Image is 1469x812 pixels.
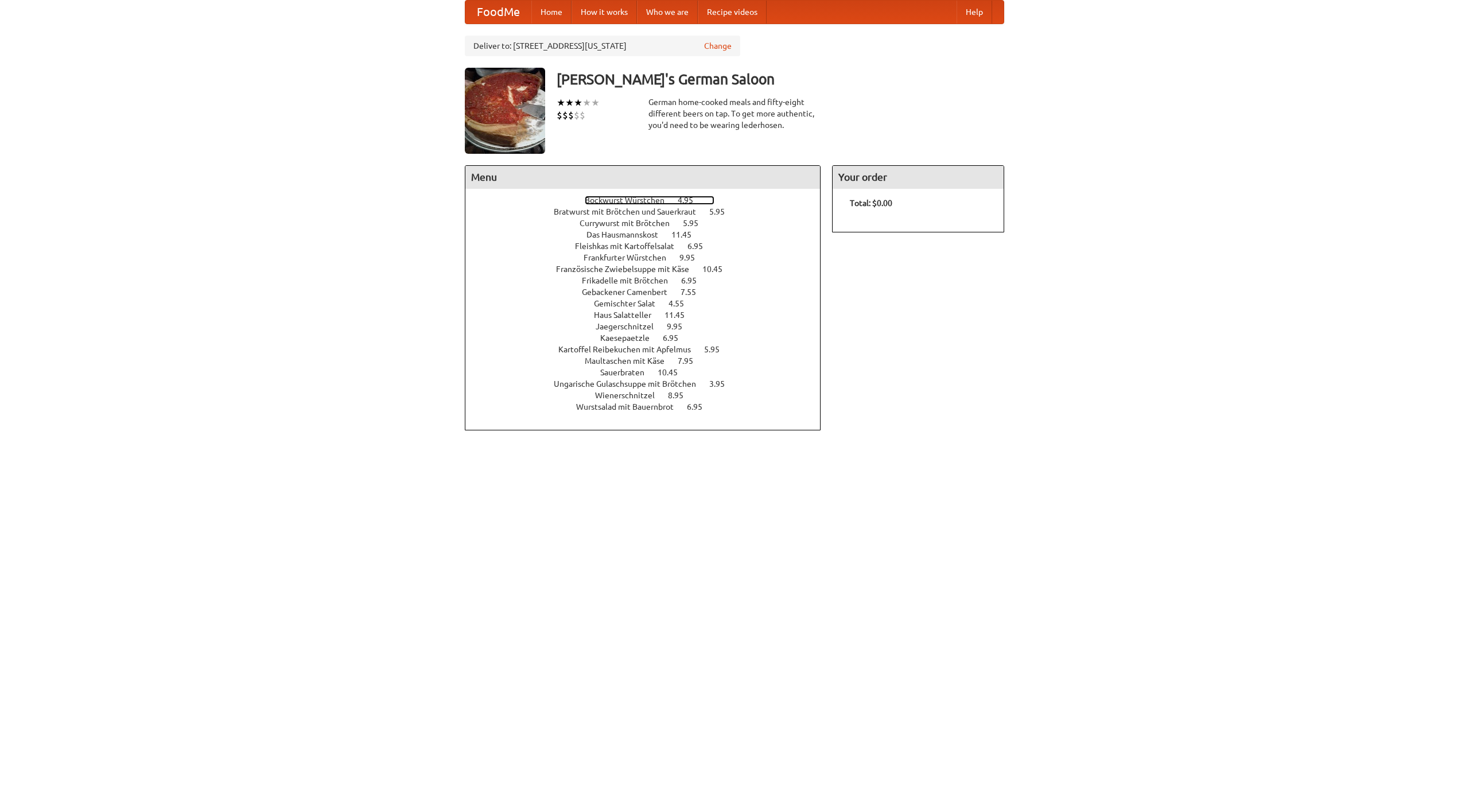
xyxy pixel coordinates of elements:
[556,265,744,274] a: Französische Zwiebelsuppe mit Käse 10.45
[556,265,701,274] span: Französische Zwiebelsuppe mit Käse
[664,310,696,320] span: 11.45
[681,276,708,285] span: 6.95
[637,1,698,24] a: Who we are
[582,287,717,297] a: Gebackener Camenbert 7.55
[586,230,713,239] a: Das Hausmannskost 11.45
[683,219,710,228] span: 5.95
[658,368,689,377] span: 10.45
[687,402,714,411] span: 6.95
[668,391,695,400] span: 8.95
[702,265,734,274] span: 10.45
[575,242,686,251] span: Fleishkas mit Kartoffelsalat
[558,345,702,354] span: Kartoffel Reibekuchen mit Apfelmus
[580,109,585,122] li: $
[585,356,714,366] a: Maultaschen mit Käse 7.95
[584,253,678,262] span: Frankfurter Würstchen
[681,287,708,297] span: 7.55
[591,96,600,109] li: ★
[586,230,670,239] span: Das Hausmannskost
[554,379,708,388] span: Ungarische Gulaschsuppe mit Brötchen
[465,36,740,56] div: Deliver to: [STREET_ADDRESS][US_STATE]
[580,219,720,228] a: Currywurst mit Brötchen 5.95
[833,166,1004,189] h4: Your order
[580,219,681,228] span: Currywurst mit Brötchen
[679,253,706,262] span: 9.95
[594,299,705,308] a: Gemischter Salat 4.55
[531,1,572,24] a: Home
[600,368,656,377] span: Sauerbraten
[600,333,699,343] a: Kaesepaetzle 6.95
[596,322,665,331] span: Jaegerschnitzel
[667,322,694,331] span: 9.95
[562,109,568,122] li: $
[596,322,704,331] a: Jaegerschnitzel 9.95
[687,242,714,251] span: 6.95
[648,96,821,131] div: German home-cooked meals and fifty-eight different beers on tap. To get more authentic, you'd nee...
[709,207,736,216] span: 5.95
[669,299,695,308] span: 4.55
[465,1,531,24] a: FoodMe
[600,333,661,343] span: Kaesepaetzle
[582,287,679,297] span: Gebackener Camenbert
[600,368,699,377] a: Sauerbraten 10.45
[574,96,582,109] li: ★
[850,199,892,208] b: Total: $0.00
[678,356,705,366] span: 7.95
[575,242,724,251] a: Fleishkas mit Kartoffelsalat 6.95
[584,253,716,262] a: Frankfurter Würstchen 9.95
[554,207,746,216] a: Bratwurst mit Brötchen und Sauerkraut 5.95
[594,310,706,320] a: Haus Salatteller 11.45
[595,391,666,400] span: Wienerschnitzel
[663,333,690,343] span: 6.95
[465,68,545,154] img: angular.jpg
[582,276,718,285] a: Frikadelle mit Brötchen 6.95
[595,391,705,400] a: Wienerschnitzel 8.95
[582,96,591,109] li: ★
[678,196,705,205] span: 4.95
[704,40,732,52] a: Change
[585,196,676,205] span: Bockwurst Würstchen
[574,109,580,122] li: $
[557,96,565,109] li: ★
[576,402,685,411] span: Wurstsalad mit Bauernbrot
[565,96,574,109] li: ★
[557,109,562,122] li: $
[594,310,663,320] span: Haus Salatteller
[554,207,708,216] span: Bratwurst mit Brötchen und Sauerkraut
[465,166,820,189] h4: Menu
[585,196,714,205] a: Bockwurst Würstchen 4.95
[957,1,992,24] a: Help
[554,379,746,388] a: Ungarische Gulaschsuppe mit Brötchen 3.95
[576,402,724,411] a: Wurstsalad mit Bauernbrot 6.95
[585,356,676,366] span: Maultaschen mit Käse
[572,1,637,24] a: How it works
[704,345,731,354] span: 5.95
[698,1,767,24] a: Recipe videos
[582,276,679,285] span: Frikadelle mit Brötchen
[568,109,574,122] li: $
[594,299,667,308] span: Gemischter Salat
[671,230,703,239] span: 11.45
[557,68,1004,91] h3: [PERSON_NAME]'s German Saloon
[709,379,736,388] span: 3.95
[558,345,741,354] a: Kartoffel Reibekuchen mit Apfelmus 5.95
